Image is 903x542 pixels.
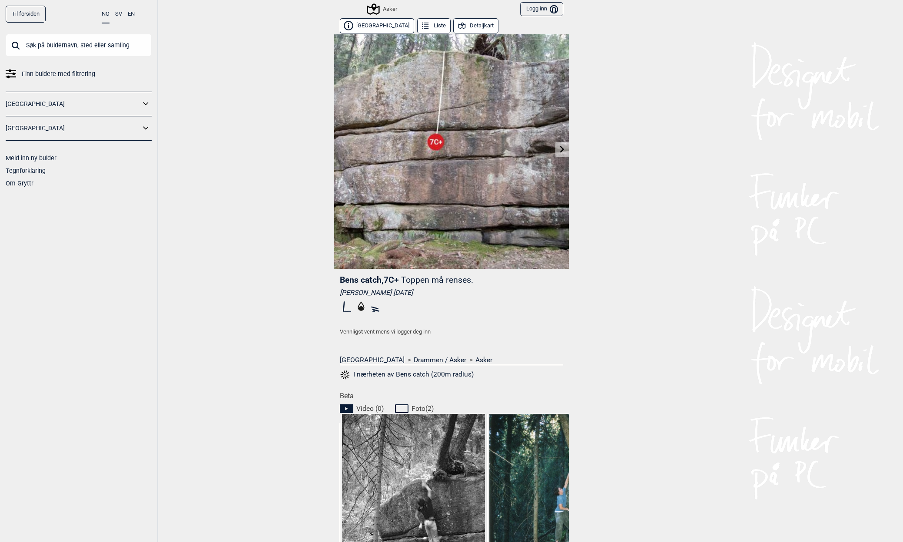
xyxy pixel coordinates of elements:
[453,18,498,33] button: Detaljkart
[356,404,384,413] span: Video ( 0 )
[6,98,140,110] a: [GEOGRAPHIC_DATA]
[334,34,569,269] img: Bens catch 210429
[401,275,473,285] p: Toppen må renses.
[6,34,152,56] input: Søk på buldernavn, sted eller samling
[417,18,451,33] button: Liste
[6,6,46,23] a: Til forsiden
[475,356,492,364] a: Asker
[520,2,563,17] button: Logg inn
[128,6,135,23] button: EN
[102,6,110,23] button: NO
[340,327,563,336] p: Vennligst vent mens vi logger deg inn
[340,369,474,380] button: I nærheten av Bens catch (200m radius)
[368,4,397,14] div: Asker
[414,356,466,364] a: Drammen / Asker
[340,356,563,364] nav: > >
[340,356,405,364] a: [GEOGRAPHIC_DATA]
[6,155,56,162] a: Meld inn ny bulder
[6,180,33,187] a: Om Gryttr
[22,68,95,80] span: Finn buldere med filtrering
[115,6,122,23] button: SV
[6,122,140,135] a: [GEOGRAPHIC_DATA]
[340,288,563,297] div: [PERSON_NAME] [DATE]
[340,18,414,33] button: [GEOGRAPHIC_DATA]
[6,68,152,80] a: Finn buldere med filtrering
[340,275,399,285] span: Bens catch , 7C+
[6,167,46,174] a: Tegnforklaring
[412,404,434,413] span: Foto ( 2 )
